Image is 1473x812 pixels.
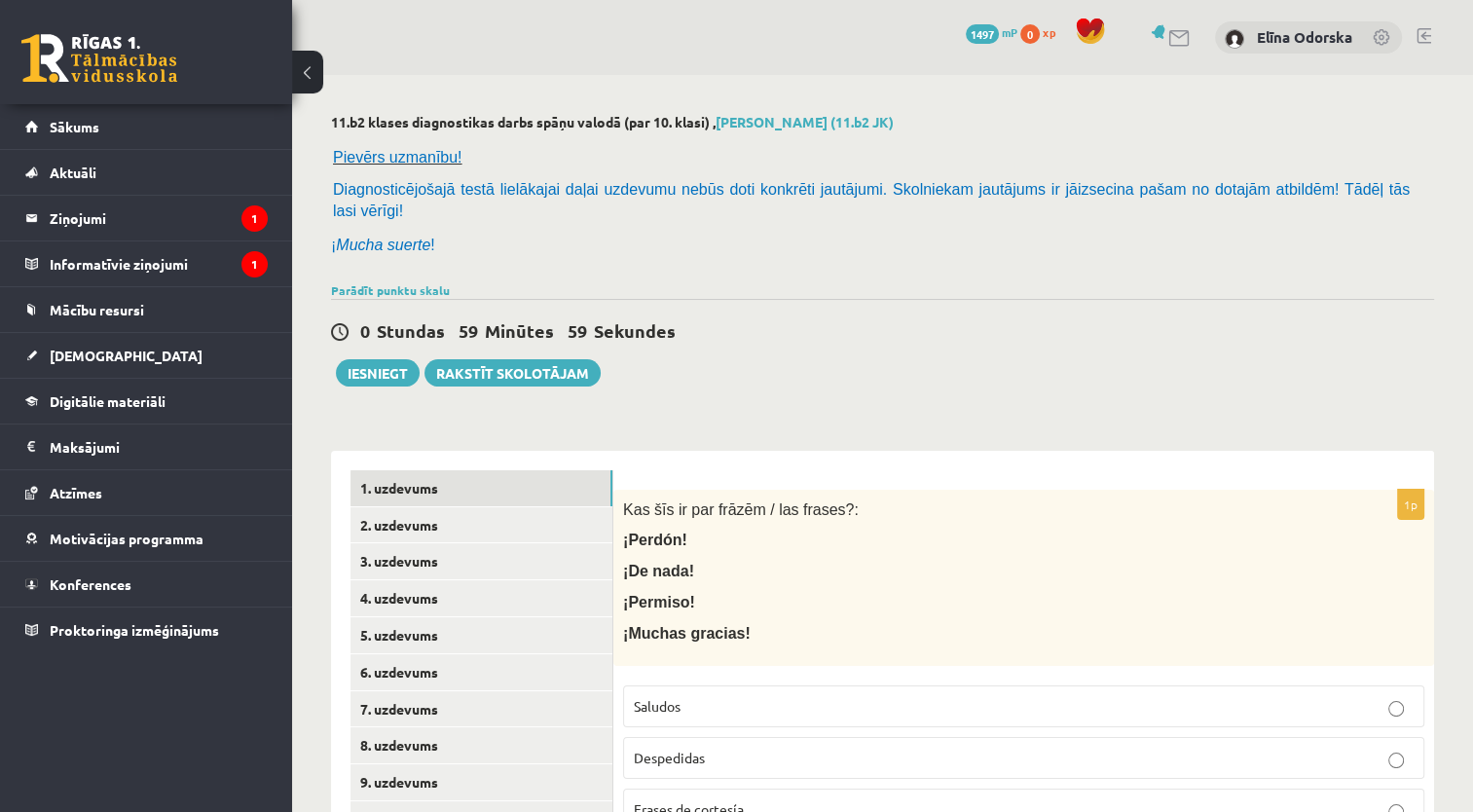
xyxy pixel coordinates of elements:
[1225,29,1244,49] img: Elīna Odorska
[966,24,999,44] span: 1497
[25,379,268,424] a: Digitālie materiāli
[241,205,268,232] i: 1
[966,24,1017,40] a: 1497 mP
[25,241,268,286] a: Informatīvie ziņojumi1
[424,359,601,387] a: Rakstīt skolotājam
[50,241,268,286] legend: Informatīvie ziņojumi
[331,237,435,253] span: ¡ !
[350,727,612,763] a: 8. uzdevums
[1397,489,1424,520] p: 1p
[568,319,587,342] span: 59
[50,621,219,639] span: Proktoringa izmēģinājums
[25,333,268,378] a: [DEMOGRAPHIC_DATA]
[336,237,430,253] i: Mucha suerte
[50,301,144,318] span: Mācību resursi
[25,562,268,607] a: Konferences
[1020,24,1040,44] span: 0
[350,470,612,506] a: 1. uzdevums
[634,697,681,715] span: Saludos
[350,764,612,800] a: 9. uzdevums
[623,532,687,548] span: ¡Perdón!
[350,617,612,653] a: 5. uzdevums
[377,319,445,342] span: Stundas
[1002,24,1017,40] span: mP
[333,181,1410,219] span: Diagnosticējošajā testā lielākajai daļai uzdevumu nebūs doti konkrēti jautājumi. Skolniekam jautā...
[25,104,268,149] a: Sākums
[336,359,420,387] button: Iesniegt
[360,319,370,342] span: 0
[1388,701,1404,717] input: Saludos
[350,580,612,616] a: 4. uzdevums
[50,347,203,364] span: [DEMOGRAPHIC_DATA]
[25,424,268,469] a: Maksājumi
[25,287,268,332] a: Mācību resursi
[623,594,695,610] span: ¡Permiso!
[350,507,612,543] a: 2. uzdevums
[25,470,268,515] a: Atzīmes
[350,654,612,690] a: 6. uzdevums
[25,608,268,652] a: Proktoringa izmēģinājums
[21,34,177,83] a: Rīgas 1. Tālmācības vidusskola
[716,113,894,130] a: [PERSON_NAME] (11.b2 JK)
[50,118,99,135] span: Sākums
[459,319,478,342] span: 59
[350,691,612,727] a: 7. uzdevums
[1257,27,1352,47] a: Elīna Odorska
[50,575,131,593] span: Konferences
[50,484,102,501] span: Atzīmes
[50,392,166,410] span: Digitālie materiāli
[1020,24,1065,40] a: 0 xp
[350,543,612,579] a: 3. uzdevums
[50,424,268,469] legend: Maksājumi
[50,164,96,181] span: Aktuāli
[623,625,751,642] span: ¡Muchas gracias!
[485,319,554,342] span: Minūtes
[634,749,705,766] span: Despedidas
[331,114,1434,130] h2: 11.b2 klases diagnostikas darbs spāņu valodā (par 10. klasi) ,
[25,150,268,195] a: Aktuāli
[50,530,203,547] span: Motivācijas programma
[241,251,268,277] i: 1
[331,282,450,298] a: Parādīt punktu skalu
[594,319,676,342] span: Sekundes
[623,501,859,518] span: Kas šīs ir par frāzēm / las frases?:
[1388,753,1404,768] input: Despedidas
[25,196,268,240] a: Ziņojumi1
[25,516,268,561] a: Motivācijas programma
[50,196,268,240] legend: Ziņojumi
[333,149,462,166] span: Pievērs uzmanību!
[1043,24,1055,40] span: xp
[623,563,694,579] span: ¡De nada!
